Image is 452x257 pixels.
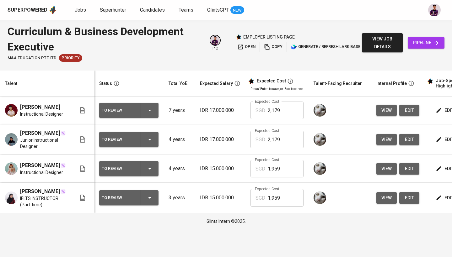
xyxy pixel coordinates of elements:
[5,191,18,204] img: Hanin K
[5,162,18,175] img: Miftahul Mawaddah
[49,5,57,15] img: app logo
[75,6,87,14] a: Jobs
[264,43,282,50] span: copy
[230,7,244,13] span: NEW
[61,131,66,136] img: magic_wand.svg
[376,163,397,175] button: view
[169,107,190,114] p: 7 years
[376,134,397,145] button: view
[243,34,295,40] p: employer listing page
[59,54,82,62] div: New Job received from Demand Team
[61,189,66,194] img: magic_wand.svg
[5,80,17,87] div: Talent
[399,163,419,175] button: edit
[289,42,362,52] button: lark generate / refresh lark base
[20,111,63,117] span: Instructional Designer
[404,165,414,173] span: edit
[413,39,439,47] span: pipeline
[236,42,257,52] button: open
[99,190,159,205] button: To Review
[200,136,240,143] p: IDR 17.000.000
[169,194,190,202] p: 3 years
[5,133,18,146] img: Tamima Rubbama F.
[179,6,195,14] a: Teams
[248,78,254,84] img: glints_star.svg
[236,34,241,40] img: Glints Star
[237,43,256,50] span: open
[256,136,265,144] p: SGD
[102,194,136,202] div: To Review
[140,6,166,14] a: Candidates
[428,4,441,16] img: erwin@glints.com
[20,103,60,111] span: [PERSON_NAME]
[200,165,240,172] p: IDR 15.000.000
[140,7,165,13] span: Candidates
[8,24,202,54] div: Curriculum & Business Development Executive
[200,194,240,202] p: IDR 15.000.000
[256,165,265,173] p: SGD
[102,106,136,114] div: To Review
[314,80,362,87] div: Talent-Facing Recruiter
[100,6,127,14] a: Superhunter
[20,169,63,176] span: Instructional Designer
[75,7,86,13] span: Jobs
[20,137,69,149] span: Junior Instructional Designer
[5,104,18,117] img: Farras Adhi Hidaya
[399,134,419,145] button: edit
[210,35,221,51] div: pic
[20,195,69,208] span: IELTS INSTRUCTOR (Part-time)
[314,104,326,117] img: tharisa.rizky@glints.com
[99,161,159,176] button: To Review
[59,55,82,61] span: Priority
[256,107,265,114] p: SGD
[262,42,284,52] button: copy
[179,7,193,13] span: Teams
[102,135,136,144] div: To Review
[256,194,265,202] p: SGD
[291,43,360,50] span: generate / refresh lark base
[427,78,433,84] img: glints_star.svg
[100,7,126,13] span: Superhunter
[99,103,159,118] button: To Review
[367,35,398,50] span: view job details
[399,192,419,204] button: edit
[381,165,392,173] span: view
[207,6,244,14] a: GlintsGPT NEW
[102,165,136,173] div: To Review
[20,129,60,137] span: [PERSON_NAME]
[8,5,57,15] a: Superpoweredapp logo
[376,105,397,116] button: view
[404,136,414,144] span: edit
[207,7,229,13] span: GlintsGPT
[169,80,187,87] div: Total YoE
[8,55,56,61] span: M&A Education Pte Ltd
[250,87,304,91] p: Press 'Enter' to save, or 'Esc' to cancel
[61,163,66,168] img: magic_wand.svg
[381,136,392,144] span: view
[200,107,240,114] p: IDR 17.000.000
[381,107,392,114] span: view
[314,191,326,204] img: tharisa.rizky@glints.com
[169,136,190,143] p: 4 years
[404,107,414,114] span: edit
[376,192,397,204] button: view
[314,133,326,146] img: tharisa.rizky@glints.com
[404,194,414,202] span: edit
[20,162,60,169] span: [PERSON_NAME]
[376,80,407,87] div: Internal Profile
[99,132,159,147] button: To Review
[257,78,286,84] div: Expected Cost
[399,105,419,116] button: edit
[362,33,403,52] button: view job details
[408,37,444,49] a: pipeline
[314,162,326,175] img: tharisa.rizky@glints.com
[169,165,190,172] p: 4 years
[210,35,220,45] img: erwin@glints.com
[99,80,112,87] div: Status
[20,188,60,195] span: [PERSON_NAME]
